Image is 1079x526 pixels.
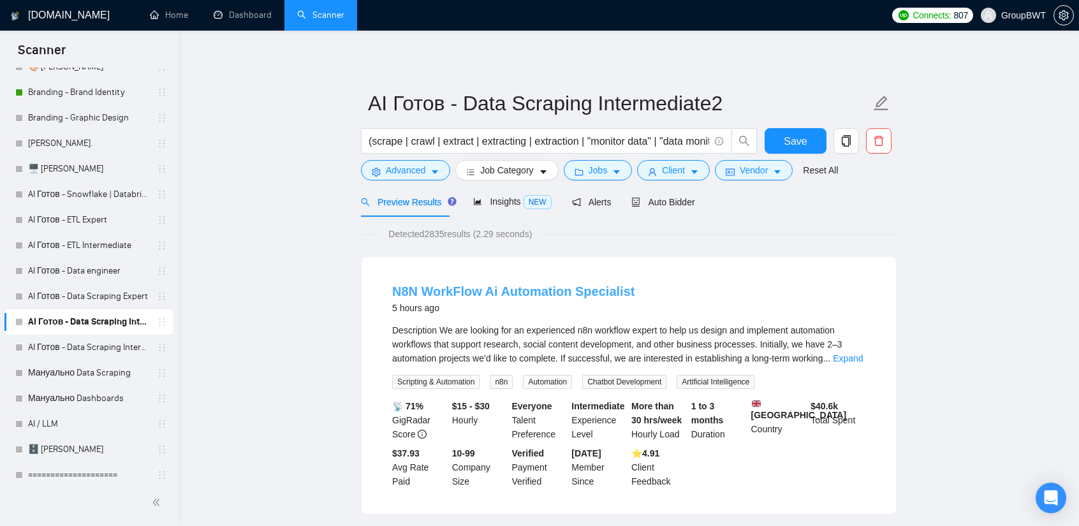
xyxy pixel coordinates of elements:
span: Insights [473,196,551,207]
b: Intermediate [571,401,624,411]
span: idcard [726,167,735,177]
button: folderJobscaret-down [564,160,633,180]
span: NEW [524,195,552,209]
a: AI Готов - ETL Expert [28,207,149,233]
span: user [648,167,657,177]
a: Expand [833,353,863,363]
div: 5 hours ago [392,300,635,316]
div: Open Intercom Messenger [1036,483,1066,513]
span: Job Category [480,163,533,177]
div: Description We are looking for an experienced n8n workflow expert to help us design and implement... [392,323,865,365]
span: delete [867,135,891,147]
img: upwork-logo.png [899,10,909,20]
span: copy [834,135,858,147]
b: 1 to 3 months [691,401,724,425]
span: info-circle [715,137,723,145]
span: caret-down [612,167,621,177]
span: Vendor [740,163,768,177]
span: holder [157,113,167,123]
span: holder [157,444,167,455]
span: Scripting & Automation [392,375,480,389]
a: Мануально Data Scraping [28,360,149,386]
a: N8N WorkFlow Ai Automation Specialist [392,284,635,298]
span: Save [784,133,807,149]
span: ... [823,353,830,363]
a: Reset All [803,163,838,177]
div: Hourly Load [629,399,689,441]
span: Client [662,163,685,177]
div: Total Spent [808,399,868,441]
button: settingAdvancedcaret-down [361,160,450,180]
button: barsJob Categorycaret-down [455,160,558,180]
img: 🇬🇧 [752,399,761,408]
span: caret-down [539,167,548,177]
span: caret-down [430,167,439,177]
span: Auto Bidder [631,197,694,207]
a: AI Готов - Snowflake | Databricks [28,182,149,207]
span: setting [372,167,381,177]
button: Save [765,128,826,154]
a: ==================== [28,462,149,488]
span: holder [157,393,167,404]
span: area-chart [473,197,482,206]
span: Alerts [572,197,612,207]
b: Verified [512,448,545,458]
span: Preview Results [361,197,453,207]
span: holder [157,368,167,378]
button: delete [866,128,892,154]
a: AI Готов - Data Scraping Intermediate [28,335,149,360]
a: AI Готов - Data Scraping Expert [28,284,149,309]
a: 🗄️ [PERSON_NAME] [28,437,149,462]
input: Scanner name... [368,87,870,119]
span: Scanner [8,41,76,68]
span: user [984,11,993,20]
a: homeHome [150,10,188,20]
b: $37.93 [392,448,420,458]
input: Search Freelance Jobs... [369,133,709,149]
span: holder [157,291,167,302]
span: double-left [152,496,165,509]
span: Automation [523,375,572,389]
span: holder [157,419,167,429]
div: Hourly [450,399,510,441]
div: Member Since [569,446,629,488]
span: Chatbot Development [582,375,666,389]
span: search [732,135,756,147]
div: Client Feedback [629,446,689,488]
span: Detected 2835 results (2.29 seconds) [379,227,541,241]
span: notification [572,198,581,207]
b: [DATE] [571,448,601,458]
span: setting [1054,10,1073,20]
span: holder [157,215,167,225]
span: bars [466,167,475,177]
a: 🖥️ [PERSON_NAME] [28,156,149,182]
div: Experience Level [569,399,629,441]
div: Payment Verified [510,446,569,488]
span: n8n [490,375,513,389]
span: holder [157,189,167,200]
button: search [731,128,757,154]
b: [GEOGRAPHIC_DATA] [751,399,847,420]
a: Мануально Dashboards [28,386,149,411]
span: robot [631,198,640,207]
span: holder [157,164,167,174]
span: holder [157,266,167,276]
div: Company Size [450,446,510,488]
div: Duration [689,399,749,441]
a: AI Готов - Data Scraping Intermediate2 [28,309,149,335]
span: search [361,198,370,207]
span: Jobs [589,163,608,177]
a: [PERSON_NAME]. [28,131,149,156]
a: setting [1053,10,1074,20]
div: Talent Preference [510,399,569,441]
span: holder [157,317,167,327]
span: caret-down [690,167,699,177]
b: $ 40.6k [811,401,838,411]
button: userClientcaret-down [637,160,710,180]
div: Country [749,399,809,441]
a: AI Готов - ETL Intermediate [28,233,149,258]
span: edit [873,95,890,112]
div: GigRadar Score [390,399,450,441]
button: idcardVendorcaret-down [715,160,793,180]
a: searchScanner [297,10,344,20]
